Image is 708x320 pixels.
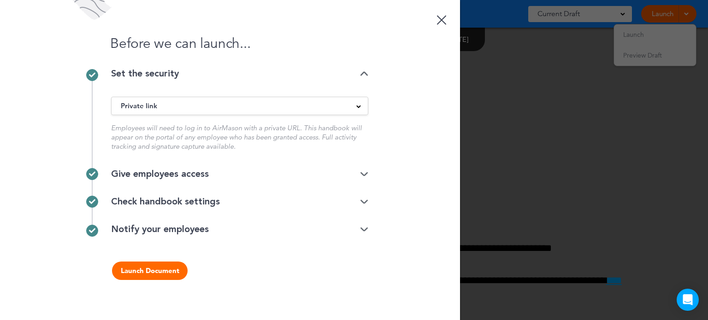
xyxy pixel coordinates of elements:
img: arrow-down@2x.png [360,171,368,177]
span: Private link [121,99,157,112]
div: Check handbook settings [111,197,368,206]
div: Give employees access [111,169,368,179]
p: Employees will need to log in to AirMason with a private URL. This handbook will appear on the po... [111,123,368,151]
h1: Before we can launch... [92,37,368,51]
div: Open Intercom Messenger [677,289,699,311]
button: Launch Document [112,262,188,280]
div: Set the security [111,69,368,78]
img: arrow-down@2x.png [360,199,368,205]
img: arrow-down@2x.png [360,71,368,77]
div: Notify your employees [111,225,368,234]
img: arrow-down@2x.png [360,227,368,233]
